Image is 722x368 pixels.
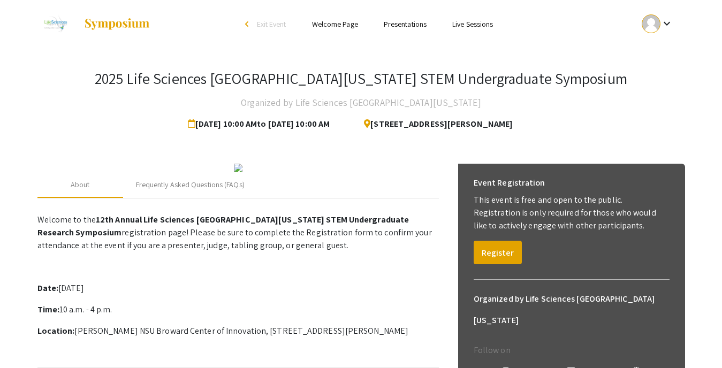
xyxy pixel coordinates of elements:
[37,303,439,316] p: 10 a.m. - 4 p.m.
[245,21,252,27] div: arrow_back_ios
[37,325,75,336] strong: Location:
[312,19,358,29] a: Welcome Page
[37,282,59,294] strong: Date:
[474,194,670,232] p: This event is free and open to the public. Registration is only required for those who would like...
[474,172,545,194] h6: Event Registration
[355,113,513,135] span: [STREET_ADDRESS][PERSON_NAME]
[37,11,73,37] img: 2025 Life Sciences South Florida STEM Undergraduate Symposium
[37,11,151,37] a: 2025 Life Sciences South Florida STEM Undergraduate Symposium
[8,320,45,360] iframe: Chat
[37,304,60,315] strong: Time:
[660,17,673,30] mat-icon: Expand account dropdown
[37,213,439,252] p: Welcome to the registration page! Please be sure to complete the Registration form to confirm you...
[474,288,670,331] h6: Organized by Life Sciences [GEOGRAPHIC_DATA][US_STATE]
[384,19,427,29] a: Presentations
[474,241,522,264] button: Register
[241,92,481,113] h4: Organized by Life Sciences [GEOGRAPHIC_DATA][US_STATE]
[234,164,242,172] img: 32153a09-f8cb-4114-bf27-cfb6bc84fc69.png
[452,19,493,29] a: Live Sessions
[37,325,439,338] p: [PERSON_NAME] NSU Broward Center of Innovation, [STREET_ADDRESS][PERSON_NAME]
[83,18,150,30] img: Symposium by ForagerOne
[95,70,627,88] h3: 2025 Life Sciences [GEOGRAPHIC_DATA][US_STATE] STEM Undergraduate Symposium
[37,282,439,295] p: [DATE]
[474,344,670,357] p: Follow on
[630,12,685,36] button: Expand account dropdown
[37,214,409,238] strong: 12th Annual Life Sciences [GEOGRAPHIC_DATA][US_STATE] STEM Undergraduate Research Symposium
[257,19,286,29] span: Exit Event
[136,179,245,190] div: Frequently Asked Questions (FAQs)
[188,113,334,135] span: [DATE] 10:00 AM to [DATE] 10:00 AM
[71,179,90,190] div: About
